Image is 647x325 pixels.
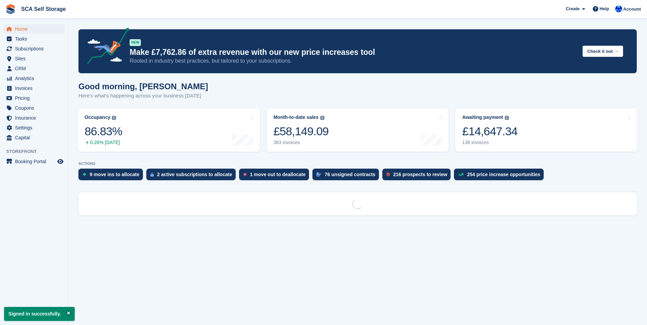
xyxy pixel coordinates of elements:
[15,74,56,83] span: Analytics
[78,82,208,91] h1: Good morning, [PERSON_NAME]
[458,173,464,176] img: price_increase_opportunities-93ffe204e8149a01c8c9dc8f82e8f89637d9d84a8eef4429ea346261dce0b2c0.svg
[243,172,247,176] img: move_outs_to_deallocate_icon-f764333ba52eb49d3ac5e1228854f67142a1ed5810a6f6cc68b1a99e826820c5.svg
[6,148,68,155] span: Storefront
[5,4,16,14] img: stora-icon-8386f47178a22dfd0bd8f6a31ec36ba5ce8667c1dd55bd0f319d3a0aa187defe.svg
[78,169,146,184] a: 9 move ins to allocate
[583,46,623,57] button: Check it out →
[130,47,577,57] p: Make £7,762.86 of extra revenue with our new price increases tool
[3,113,64,123] a: menu
[150,172,154,177] img: active_subscription_to_allocate_icon-d502201f5373d7db506a760aba3b589e785aa758c864c3986d89f69b8ff3...
[454,169,547,184] a: 254 price increase opportunities
[146,169,239,184] a: 2 active subscriptions to allocate
[3,54,64,63] a: menu
[15,44,56,53] span: Subscriptions
[85,114,110,120] div: Occupancy
[78,92,208,100] p: Here's what's happening across your business [DATE]
[320,116,324,120] img: icon-info-grey-7440780725fd019a000dd9b08b2336e03edf1995a4989e88bcd33f0948082b44.svg
[250,172,306,177] div: 1 move out to deallocate
[566,5,579,12] span: Create
[157,172,232,177] div: 2 active subscriptions to allocate
[3,103,64,113] a: menu
[3,64,64,73] a: menu
[15,83,56,93] span: Invoices
[312,169,382,184] a: 76 unsigned contracts
[462,124,517,138] div: £14,647.34
[3,157,64,166] a: menu
[82,28,129,66] img: price-adjustments-announcement-icon-8257ccfd72463d97f412b2fc003d46551f7dbcb40ab6d574587a9cd5c0d94...
[3,93,64,103] a: menu
[78,161,637,166] p: ACTIONS
[15,103,56,113] span: Coupons
[239,169,312,184] a: 1 move out to deallocate
[15,113,56,123] span: Insurance
[393,172,447,177] div: 216 prospects to review
[3,123,64,133] a: menu
[623,6,641,13] span: Account
[462,140,517,145] div: 138 invoices
[15,133,56,142] span: Capital
[505,116,509,120] img: icon-info-grey-7440780725fd019a000dd9b08b2336e03edf1995a4989e88bcd33f0948082b44.svg
[325,172,376,177] div: 76 unsigned contracts
[85,140,122,145] div: 0.26% [DATE]
[267,108,449,152] a: Month-to-date sales £58,149.09 383 invoices
[3,34,64,44] a: menu
[56,157,64,166] a: Preview store
[317,172,321,176] img: contract_signature_icon-13c848040528278c33f63329250d36e43548de30e8caae1d1a13099fd9432cc5.svg
[3,74,64,83] a: menu
[15,24,56,34] span: Home
[85,124,122,138] div: 86.83%
[15,93,56,103] span: Pricing
[274,114,319,120] div: Month-to-date sales
[3,24,64,34] a: menu
[15,54,56,63] span: Sites
[3,83,64,93] a: menu
[462,114,503,120] div: Awaiting payment
[274,124,329,138] div: £58,149.09
[78,108,260,152] a: Occupancy 86.83% 0.26% [DATE]
[3,44,64,53] a: menu
[15,123,56,133] span: Settings
[3,133,64,142] a: menu
[90,172,139,177] div: 9 move ins to allocate
[112,116,116,120] img: icon-info-grey-7440780725fd019a000dd9b08b2336e03edf1995a4989e88bcd33f0948082b44.svg
[382,169,454,184] a: 216 prospects to review
[15,157,56,166] span: Booking Portal
[4,307,75,321] p: Signed in successfully.
[130,57,577,65] p: Rooted in industry best practices, but tailored to your subscriptions.
[455,108,637,152] a: Awaiting payment £14,647.34 138 invoices
[130,39,141,46] div: NEW
[386,172,390,176] img: prospect-51fa495bee0391a8d652442698ab0144808aea92771e9ea1ae160a38d050c398.svg
[18,3,69,15] a: SCA Self Storage
[15,64,56,73] span: CRM
[15,34,56,44] span: Tasks
[600,5,609,12] span: Help
[274,140,329,145] div: 383 invoices
[615,5,622,12] img: Kelly Neesham
[467,172,540,177] div: 254 price increase opportunities
[83,172,86,176] img: move_ins_to_allocate_icon-fdf77a2bb77ea45bf5b3d319d69a93e2d87916cf1d5bf7949dd705db3b84f3ca.svg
